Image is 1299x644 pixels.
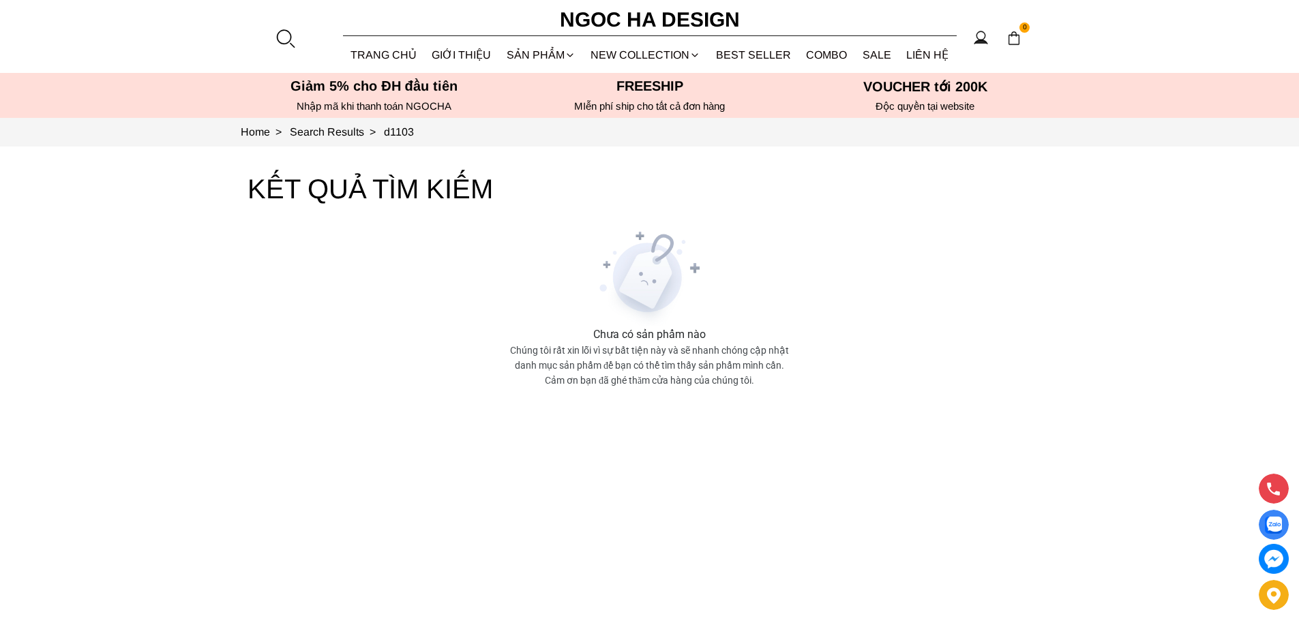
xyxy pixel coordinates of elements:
[384,126,414,138] a: Link to d1103
[855,37,899,73] a: SALE
[424,37,499,73] a: GIỚI THIỆU
[593,326,706,343] div: Chưa có sản phẩm nào
[1265,517,1282,534] img: Display image
[595,217,704,326] img: empty-product
[1259,510,1289,540] a: Display image
[297,100,451,112] font: Nhập mã khi thanh toán NGOCHA
[548,3,752,36] a: Ngoc Ha Design
[792,78,1059,95] h5: VOUCHER tới 200K
[516,100,783,112] h6: MIễn phí ship cho tất cả đơn hàng
[505,343,794,388] p: Chúng tôi rất xin lỗi vì sự bất tiện này và sẽ nhanh chóng cập nhật danh mục sản phẩm để bạn có t...
[290,78,458,93] font: Giảm 5% cho ĐH đầu tiên
[583,37,708,73] a: NEW COLLECTION
[1006,31,1021,46] img: img-CART-ICON-ksit0nf1
[241,126,290,138] a: Link to Home
[1019,22,1030,33] span: 0
[290,126,384,138] a: Link to Search Results
[899,37,957,73] a: LIÊN HỆ
[708,37,799,73] a: BEST SELLER
[616,78,683,93] font: Freeship
[798,37,855,73] a: Combo
[792,100,1059,112] h6: Độc quyền tại website
[364,126,381,138] span: >
[270,126,287,138] span: >
[1259,544,1289,574] a: messenger
[343,37,425,73] a: TRANG CHỦ
[248,167,1052,211] h3: KẾT QUẢ TÌM KIẾM
[499,37,584,73] div: SẢN PHẨM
